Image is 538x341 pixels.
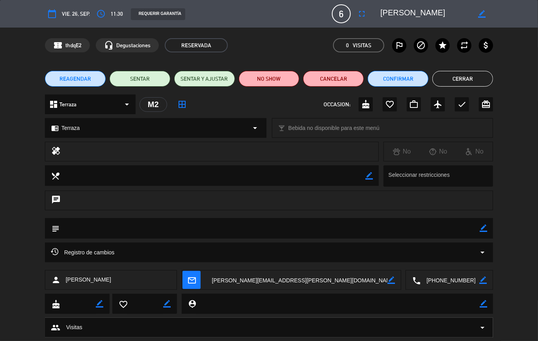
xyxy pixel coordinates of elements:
i: border_color [387,276,395,284]
span: vie. 26, sep. [62,9,90,19]
i: dashboard [49,100,58,109]
i: person [51,275,61,285]
button: NO SHOW [239,71,300,87]
span: group [51,323,60,332]
span: Visitas [66,323,82,332]
i: calendar_today [47,9,57,19]
i: cake [51,300,60,308]
button: fullscreen [355,7,369,21]
button: access_time [94,7,108,21]
span: Registro de cambios [51,248,115,257]
div: No [384,146,420,157]
i: border_color [480,300,487,308]
i: local_phone [412,276,421,285]
span: Terraza [60,100,76,109]
span: confirmation_number [53,41,63,50]
span: RESERVADA [165,38,228,52]
i: border_color [96,300,103,308]
i: fullscreen [357,9,367,19]
div: No [420,146,456,157]
i: favorite_border [385,100,395,109]
i: local_bar [278,124,286,132]
button: Cerrar [432,71,493,87]
i: arrow_drop_down [251,123,260,133]
button: Cancelar [303,71,364,87]
i: subject [51,224,60,233]
i: chrome_reader_mode [51,124,59,132]
span: arrow_drop_down [478,323,487,332]
i: favorite_border [119,300,127,308]
i: outlined_flag [395,41,404,50]
i: border_color [480,224,487,232]
div: REQUERIR GARANTÍA [131,8,185,20]
i: access_time [96,9,106,19]
i: mail_outline [187,276,196,284]
i: border_color [163,300,171,308]
i: person_pin [188,299,196,308]
span: Bebida no disponible para este menú [289,124,380,133]
span: 11:30 [111,9,123,19]
div: M2 [140,97,167,112]
i: work_outline [409,100,419,109]
i: border_all [177,100,187,109]
i: arrow_drop_down [478,248,487,257]
button: Confirmar [368,71,428,87]
i: check [457,100,467,109]
i: local_dining [51,171,60,180]
button: REAGENDAR [45,71,106,87]
span: 0 [346,41,349,50]
i: repeat [460,41,469,50]
button: calendar_today [45,7,59,21]
i: border_color [479,276,487,284]
span: Terraza [61,124,80,133]
span: [PERSON_NAME] [66,275,111,284]
i: chat [51,195,61,206]
i: border_color [478,10,486,18]
span: Degustaciones [116,41,151,50]
button: SENTAR Y AJUSTAR [174,71,235,87]
i: cake [361,100,370,109]
i: headset_mic [104,41,114,50]
span: OCCASION: [324,100,350,109]
i: block [416,41,426,50]
em: Visitas [353,41,371,50]
i: arrow_drop_down [122,100,132,109]
span: REAGENDAR [60,75,91,83]
i: healing [51,146,61,157]
i: star [438,41,447,50]
div: No [456,146,493,157]
span: thdqE2 [65,41,82,50]
i: card_giftcard [481,100,491,109]
i: attach_money [481,41,491,50]
i: airplanemode_active [433,100,443,109]
button: SENTAR [110,71,170,87]
i: border_color [365,172,373,180]
span: 6 [332,4,351,23]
